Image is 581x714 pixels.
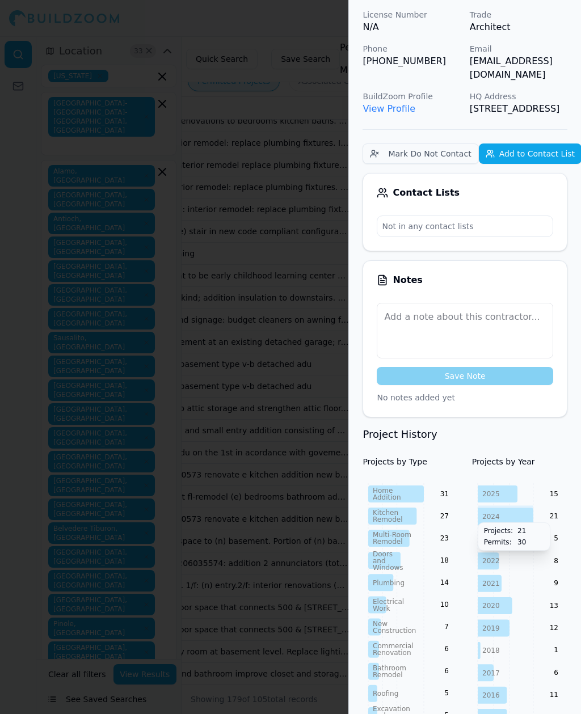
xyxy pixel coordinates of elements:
[363,456,458,467] h4: Projects by Type
[373,493,401,501] tspan: Addition
[554,669,558,677] text: 6
[363,426,567,442] h3: Project History
[373,509,398,517] tspan: Kitchen
[470,54,567,82] p: [EMAIL_ADDRESS][DOMAIN_NAME]
[549,691,558,699] text: 11
[470,20,567,34] p: Architect
[373,598,404,606] tspan: Electrical
[482,691,500,699] tspan: 2016
[482,557,500,565] tspan: 2022
[363,91,460,102] p: BuildZoom Profile
[373,531,411,539] tspan: Multi-Room
[470,43,567,54] p: Email
[482,490,500,498] tspan: 2025
[482,669,500,677] tspan: 2017
[373,557,386,565] tspan: and
[373,690,398,698] tspan: Roofing
[363,20,460,34] p: N/A
[373,605,390,612] tspan: Work
[377,216,553,236] p: Not in any contact lists
[549,624,558,632] text: 12
[472,456,567,467] h4: Projects by Year
[445,667,449,675] text: 6
[482,647,500,654] tspan: 2018
[482,624,500,632] tspan: 2019
[482,602,500,610] tspan: 2020
[440,534,449,542] text: 23
[440,601,449,609] text: 10
[440,512,449,520] text: 27
[363,103,415,114] a: View Profile
[482,513,500,521] tspan: 2024
[373,664,406,672] tspan: Bathroom
[470,102,567,116] p: [STREET_ADDRESS]
[373,671,403,679] tspan: Remodel
[549,512,558,520] text: 21
[373,620,388,628] tspan: New
[482,535,500,543] tspan: 2023
[440,556,449,564] text: 18
[373,705,410,713] tspan: Excavation
[440,578,449,586] text: 14
[445,645,449,653] text: 6
[445,689,449,697] text: 5
[373,564,403,572] tspan: Windows
[373,642,414,650] tspan: Commercial
[377,274,553,286] div: Notes
[482,580,500,588] tspan: 2021
[377,187,553,198] div: Contact Lists
[470,91,567,102] p: HQ Address
[373,516,403,523] tspan: Remodel
[373,538,403,546] tspan: Remodel
[373,627,416,635] tspan: Construction
[373,579,405,587] tspan: Plumbing
[470,9,567,20] p: Trade
[377,392,553,403] p: No notes added yet
[373,487,393,495] tspan: Home
[445,623,449,631] text: 7
[373,550,393,558] tspan: Doors
[363,54,460,68] p: [PHONE_NUMBER]
[363,43,460,54] p: Phone
[549,490,558,498] text: 15
[554,557,558,565] text: 8
[363,143,478,164] button: Mark Do Not Contact
[554,646,558,654] text: 1
[554,579,558,587] text: 9
[549,602,558,610] text: 13
[554,534,558,542] text: 5
[440,490,449,498] text: 31
[363,9,460,20] p: License Number
[373,649,411,657] tspan: Renovation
